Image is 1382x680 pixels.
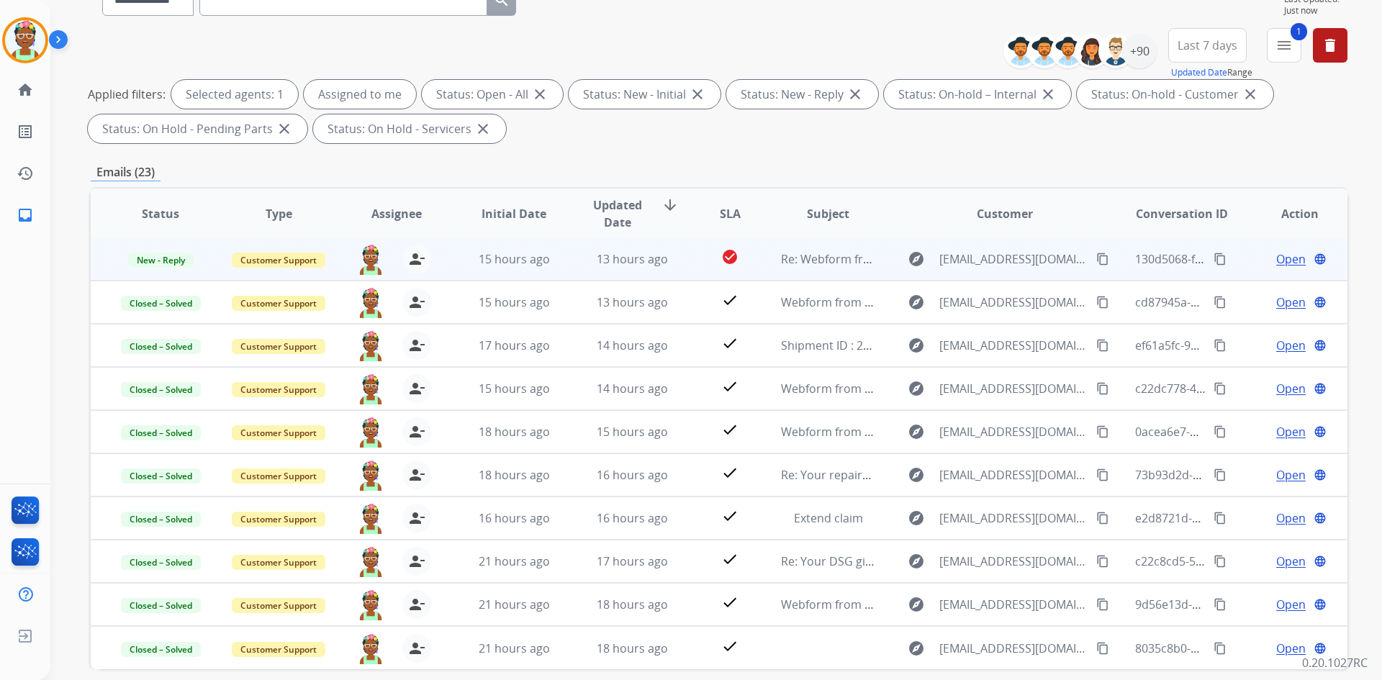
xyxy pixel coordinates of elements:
span: Assignee [371,205,422,222]
mat-icon: close [1242,86,1259,103]
span: SLA [720,205,741,222]
button: Updated Date [1171,67,1227,78]
span: Customer Support [232,253,325,268]
mat-icon: language [1314,296,1327,309]
mat-icon: check [721,550,739,568]
mat-icon: close [1039,86,1057,103]
span: Webform from [EMAIL_ADDRESS][DOMAIN_NAME] on [DATE] [781,424,1107,440]
span: e2d8721d-32d4-44fb-80d8-555f6b8f228b [1135,510,1353,526]
span: c22c8cd5-57b1-4a17-a2dc-5f6433ccd698 [1135,553,1352,569]
mat-icon: content_copy [1214,382,1227,395]
span: 21 hours ago [479,553,550,569]
mat-icon: content_copy [1214,512,1227,525]
span: 18 hours ago [597,640,668,656]
span: Subject [807,205,849,222]
span: Customer Support [232,468,325,484]
span: Conversation ID [1136,205,1228,222]
mat-icon: person_remove [408,337,425,354]
div: Status: On Hold - Pending Parts [88,114,307,143]
div: Status: On Hold - Servicers [313,114,506,143]
span: 16 hours ago [597,510,668,526]
span: 18 hours ago [479,467,550,483]
span: [EMAIL_ADDRESS][DOMAIN_NAME] [939,466,1088,484]
span: 17 hours ago [597,553,668,569]
p: Emails (23) [91,163,161,181]
span: Updated Date [585,196,651,231]
span: Customer Support [232,512,325,527]
mat-icon: person_remove [408,466,425,484]
mat-icon: content_copy [1096,296,1109,309]
span: Open [1276,294,1306,311]
span: Type [266,205,292,222]
mat-icon: check_circle [721,248,739,266]
span: Customer [977,205,1033,222]
mat-icon: language [1314,253,1327,266]
mat-icon: explore [908,509,925,527]
span: 8035c8b0-3118-49f9-8f51-07b5c1fbfc83 [1135,640,1345,656]
mat-icon: explore [908,553,925,570]
mat-icon: check [721,638,739,655]
div: Status: New - Reply [726,80,878,109]
span: Open [1276,250,1306,268]
div: Status: On-hold – Internal [884,80,1071,109]
span: [EMAIL_ADDRESS][DOMAIN_NAME] [939,640,1088,657]
span: Webform from [EMAIL_ADDRESS][DOMAIN_NAME] on [DATE] [781,294,1107,310]
mat-icon: home [17,81,34,99]
span: Range [1171,66,1252,78]
img: agent-avatar [356,547,385,577]
mat-icon: explore [908,294,925,311]
span: 16 hours ago [597,467,668,483]
span: Open [1276,423,1306,440]
span: Re: Your DSG gift card is on its way [781,553,969,569]
span: New - Reply [128,253,194,268]
img: agent-avatar [356,288,385,318]
span: 13 hours ago [597,294,668,310]
mat-icon: language [1314,382,1327,395]
p: 0.20.1027RC [1302,654,1368,671]
mat-icon: delete [1322,37,1339,54]
mat-icon: language [1314,339,1327,352]
span: Open [1276,380,1306,397]
span: 15 hours ago [479,381,550,396]
span: Extend claim [794,510,863,526]
mat-icon: content_copy [1214,555,1227,568]
span: Customer Support [232,598,325,613]
mat-icon: explore [908,640,925,657]
mat-icon: language [1314,425,1327,438]
span: 15 hours ago [479,251,550,267]
div: Selected agents: 1 [171,80,298,109]
span: [EMAIL_ADDRESS][DOMAIN_NAME] [939,596,1088,613]
mat-icon: close [846,86,864,103]
span: Customer Support [232,642,325,657]
span: [EMAIL_ADDRESS][DOMAIN_NAME] [939,509,1088,527]
span: 9d56e13d-a48c-4eb8-abe7-cef6491c6463 [1135,597,1355,612]
span: Closed – Solved [121,339,201,354]
div: Status: Open - All [422,80,563,109]
span: Customer Support [232,555,325,570]
mat-icon: arrow_downward [661,196,679,214]
p: Applied filters: [88,86,166,103]
mat-icon: close [531,86,548,103]
th: Action [1229,189,1347,239]
span: Open [1276,553,1306,570]
img: agent-avatar [356,374,385,404]
span: Open [1276,337,1306,354]
mat-icon: content_copy [1096,555,1109,568]
span: Just now [1284,5,1347,17]
button: Last 7 days [1168,28,1247,63]
mat-icon: content_copy [1214,425,1227,438]
mat-icon: content_copy [1214,598,1227,611]
span: Customer Support [232,382,325,397]
span: [EMAIL_ADDRESS][DOMAIN_NAME] [939,423,1088,440]
span: Open [1276,640,1306,657]
mat-icon: language [1314,642,1327,655]
mat-icon: history [17,165,34,182]
mat-icon: person_remove [408,640,425,657]
mat-icon: explore [908,250,925,268]
span: 18 hours ago [479,424,550,440]
mat-icon: language [1314,598,1327,611]
mat-icon: language [1314,512,1327,525]
div: Assigned to me [304,80,416,109]
mat-icon: explore [908,380,925,397]
span: [EMAIL_ADDRESS][DOMAIN_NAME] [939,380,1088,397]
